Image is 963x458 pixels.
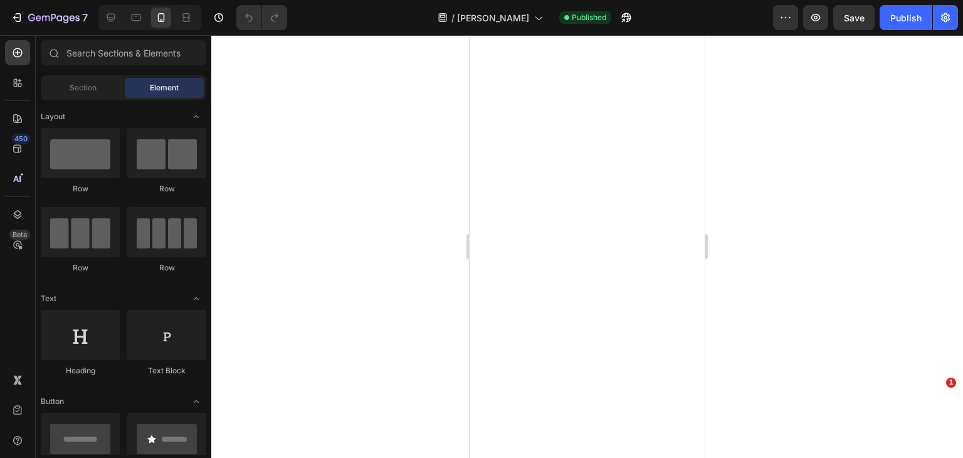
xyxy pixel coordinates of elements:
[920,397,950,427] iframe: Intercom live chat
[470,35,705,458] iframe: Design area
[833,5,875,30] button: Save
[9,230,30,240] div: Beta
[12,134,30,144] div: 450
[150,82,179,93] span: Element
[82,10,88,25] p: 7
[890,11,922,24] div: Publish
[41,396,64,407] span: Button
[5,5,93,30] button: 7
[186,107,206,127] span: Toggle open
[41,183,120,194] div: Row
[41,111,65,122] span: Layout
[127,365,206,376] div: Text Block
[41,40,206,65] input: Search Sections & Elements
[946,378,956,388] span: 1
[41,365,120,376] div: Heading
[451,11,455,24] span: /
[41,262,120,274] div: Row
[236,5,287,30] div: Undo/Redo
[186,391,206,412] span: Toggle open
[127,183,206,194] div: Row
[880,5,932,30] button: Publish
[186,289,206,309] span: Toggle open
[127,262,206,274] div: Row
[70,82,97,93] span: Section
[41,293,56,304] span: Text
[457,11,529,24] span: [PERSON_NAME]
[572,12,606,23] span: Published
[844,13,865,23] span: Save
